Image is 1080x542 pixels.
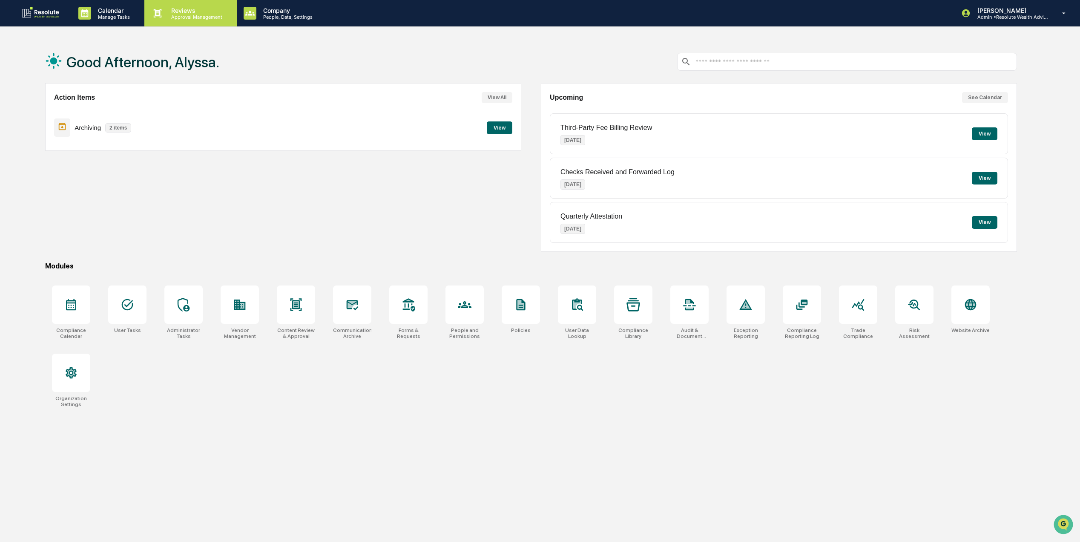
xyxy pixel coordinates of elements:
[75,124,101,131] p: Archiving
[164,7,227,14] p: Reviews
[445,327,484,339] div: People and Permissions
[783,327,821,339] div: Compliance Reporting Log
[487,123,512,131] a: View
[221,327,259,339] div: Vendor Management
[951,327,990,333] div: Website Archive
[1053,514,1076,537] iframe: Open customer support
[164,14,227,20] p: Approval Management
[58,104,109,120] a: 🗄️Attestations
[70,108,106,116] span: Attestations
[145,68,155,78] button: Start new chat
[277,327,315,339] div: Content Review & Approval
[52,395,90,407] div: Organization Settings
[114,327,141,333] div: User Tasks
[29,74,108,81] div: We're available if you need us!
[17,108,55,116] span: Preclearance
[560,168,675,176] p: Checks Received and Forwarded Log
[9,109,15,115] div: 🖐️
[62,109,69,115] div: 🗄️
[972,216,997,229] button: View
[487,121,512,134] button: View
[17,124,54,133] span: Data Lookup
[9,125,15,132] div: 🔎
[550,94,583,101] h2: Upcoming
[560,135,585,145] p: [DATE]
[29,66,140,74] div: Start new chat
[560,179,585,190] p: [DATE]
[614,327,652,339] div: Compliance Library
[60,144,103,151] a: Powered byPylon
[256,7,317,14] p: Company
[511,327,531,333] div: Policies
[839,327,877,339] div: Trade Compliance
[164,327,203,339] div: Administrator Tasks
[971,7,1050,14] p: [PERSON_NAME]
[5,104,58,120] a: 🖐️Preclearance
[52,327,90,339] div: Compliance Calendar
[45,262,1017,270] div: Modules
[20,6,61,20] img: logo
[91,14,134,20] p: Manage Tasks
[670,327,709,339] div: Audit & Document Logs
[560,124,652,132] p: Third-Party Fee Billing Review
[333,327,371,339] div: Communications Archive
[962,92,1008,103] button: See Calendar
[558,327,596,339] div: User Data Lookup
[727,327,765,339] div: Exception Reporting
[5,121,57,136] a: 🔎Data Lookup
[972,172,997,185] button: View
[105,123,131,133] p: 2 items
[91,7,134,14] p: Calendar
[54,94,95,101] h2: Action Items
[971,14,1050,20] p: Admin • Resolute Wealth Advisor
[256,14,317,20] p: People, Data, Settings
[482,92,512,103] button: View All
[85,145,103,151] span: Pylon
[972,127,997,140] button: View
[9,18,155,32] p: How can we help?
[560,224,585,234] p: [DATE]
[66,54,219,71] h1: Good Afternoon, Alyssa.
[560,213,622,220] p: Quarterly Attestation
[389,327,428,339] div: Forms & Requests
[9,66,24,81] img: 1746055101610-c473b297-6a78-478c-a979-82029cc54cd1
[895,327,934,339] div: Risk Assessment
